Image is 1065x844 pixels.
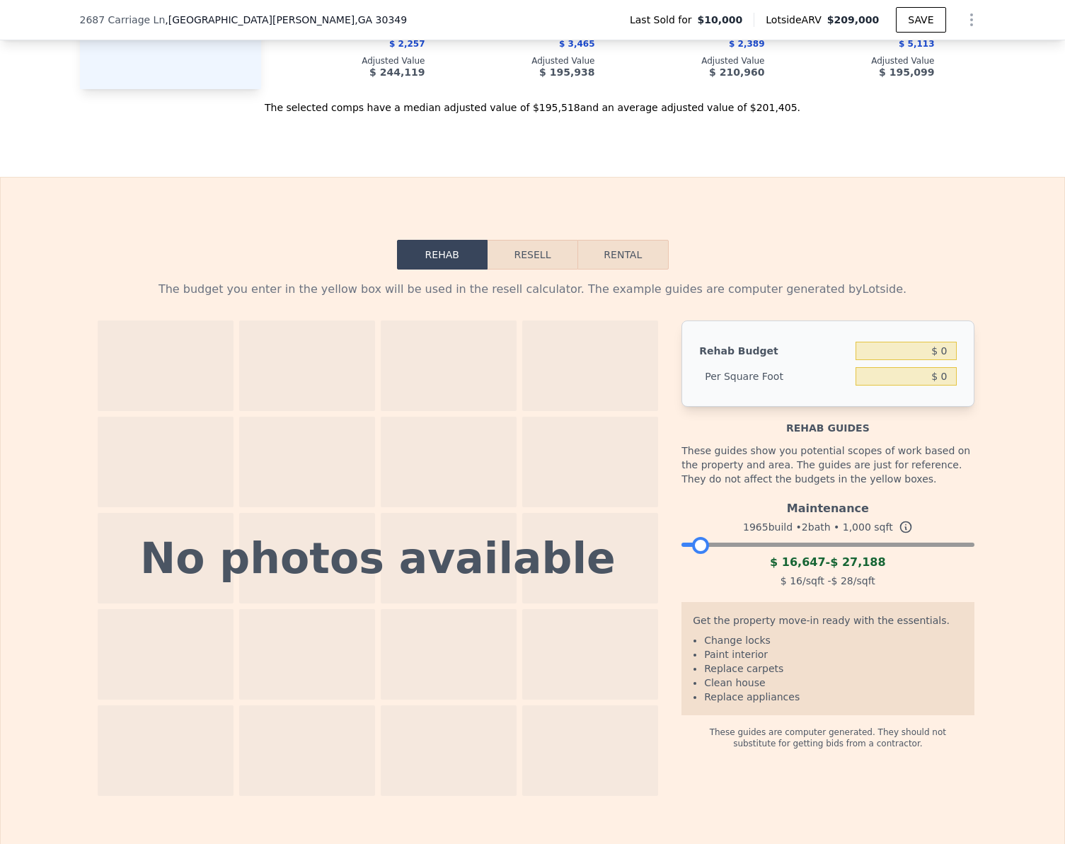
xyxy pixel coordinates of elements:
button: Rental [577,240,668,270]
div: Adjusted Value [448,55,595,67]
button: Rehab [397,240,488,270]
span: $ 3,465 [559,39,594,49]
span: $10,000 [698,13,743,27]
div: These guides show you potential scopes of work based on the property and area. The guides are jus... [681,435,974,495]
span: $ 195,099 [879,67,934,78]
button: Resell [488,240,577,270]
span: $ 5,113 [899,39,934,49]
span: , [GEOGRAPHIC_DATA][PERSON_NAME] [165,13,407,27]
div: Adjusted Value [618,55,765,67]
div: Rehab guides [681,407,974,435]
span: $ 2,257 [389,39,425,49]
div: These guides are computer generated. They should not substitute for getting bids from a contractor. [681,715,974,749]
span: , GA 30349 [355,14,407,25]
span: Lotside ARV [766,13,827,27]
span: $209,000 [827,14,880,25]
li: Clean house [704,676,962,690]
li: Replace carpets [704,661,962,676]
div: Per Square Foot [699,364,850,389]
div: Maintenance [681,495,974,517]
div: Rehab Budget [699,338,850,364]
span: $ 27,188 [830,555,885,569]
button: Show Options [957,6,986,34]
span: Last Sold for [630,13,698,27]
span: $ 210,960 [709,67,764,78]
div: The selected comps have a median adjusted value of $195,518 and an average adjusted value of $201... [80,89,986,115]
div: No photos available [140,537,616,579]
div: 1965 build • 2 bath • sqft [681,517,974,537]
div: - [681,554,974,571]
span: $ 16 [781,575,802,586]
div: Get the property move-in ready with the essentials. [693,613,962,633]
li: Change locks [704,633,962,647]
div: Adjusted Value [788,55,935,67]
button: SAVE [896,7,945,33]
span: $ 28 [831,575,853,586]
div: The budget you enter in the yellow box will be used in the resell calculator. The example guides ... [91,281,974,298]
li: Replace appliances [704,690,962,704]
div: Adjusted Value [278,55,425,67]
li: Paint interior [704,647,962,661]
span: 2687 Carriage Ln [80,13,166,27]
span: 1,000 [843,521,871,533]
span: $ 16,647 [770,555,825,569]
div: /sqft - /sqft [681,571,974,591]
span: $ 2,389 [729,39,764,49]
span: $ 244,119 [369,67,425,78]
span: $ 195,938 [539,67,594,78]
